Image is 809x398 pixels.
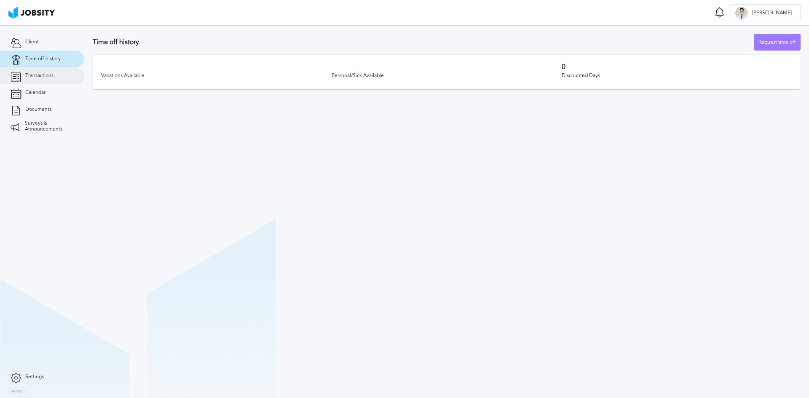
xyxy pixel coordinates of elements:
[748,10,796,16] span: [PERSON_NAME]
[25,374,44,380] span: Settings
[754,34,801,51] button: Request time off
[735,7,748,19] div: D
[25,120,74,132] span: Surveys & Announcements
[25,73,54,79] span: Transactions
[562,73,792,79] div: Discounted Days
[25,56,61,62] span: Time off history
[332,73,562,79] div: Personal/Sick Available
[25,39,39,45] span: Client
[25,90,46,96] span: Calendar
[8,7,55,19] img: ab4bad089aa723f57921c736e9817d99.png
[754,34,800,51] div: Request time off
[731,4,801,21] button: D[PERSON_NAME]
[25,107,51,112] span: Documents
[11,389,26,394] label: Version:
[562,63,792,71] h3: 0
[93,38,754,46] h3: Time off history
[101,73,332,79] div: Vacations Available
